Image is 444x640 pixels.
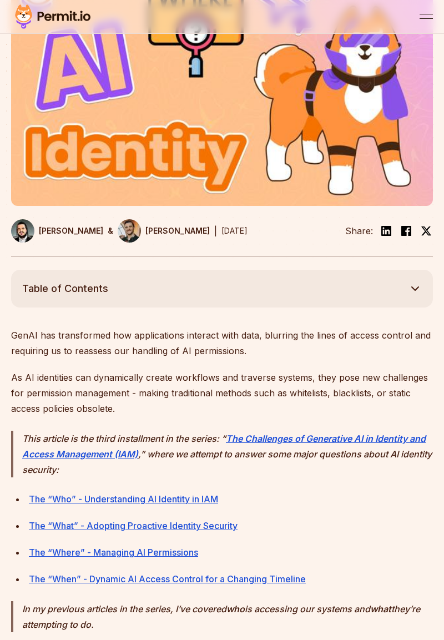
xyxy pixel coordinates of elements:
img: linkedin [380,224,393,238]
p: [PERSON_NAME] [39,225,103,236]
img: Daniel Bass [118,219,141,243]
a: The “What” - Adopting Proactive Identity Security [29,520,238,531]
a: The “Where” - Managing AI Permissions [29,547,198,558]
button: Table of Contents [11,270,433,308]
div: | [214,224,217,238]
img: twitter [421,225,432,236]
p: As AI identities can dynamically create workflows and traverse systems, they pose new challenges ... [11,370,433,416]
strong: who [226,603,245,614]
a: The Challenges of Generative AI in Identity and Access Management (IAM) [22,433,426,460]
a: [PERSON_NAME] [118,219,210,243]
p: [PERSON_NAME] [145,225,210,236]
p: GenAI has transformed how applications interact with data, blurring the lines of access control a... [11,327,433,359]
blockquote: This article is the third installment in the series: “ ,” where we attempt to answer some major q... [11,431,433,477]
button: open menu [420,10,433,23]
li: Share: [345,224,373,238]
strong: what [370,603,391,614]
p: & [108,225,113,236]
blockquote: In my previous articles in the series, I’ve covered is accessing our systems and they’re attempti... [11,601,433,632]
span: Table of Contents [22,281,108,296]
a: [PERSON_NAME] [11,219,103,243]
a: The “When” - Dynamic AI Access Control for a Changing Timeline [29,573,306,584]
a: The “Who” - Understanding AI Identity in IAM [29,493,218,505]
img: Permit logo [11,2,94,31]
img: facebook [400,224,413,238]
img: Gabriel L. Manor [11,219,34,243]
time: [DATE] [221,226,248,235]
